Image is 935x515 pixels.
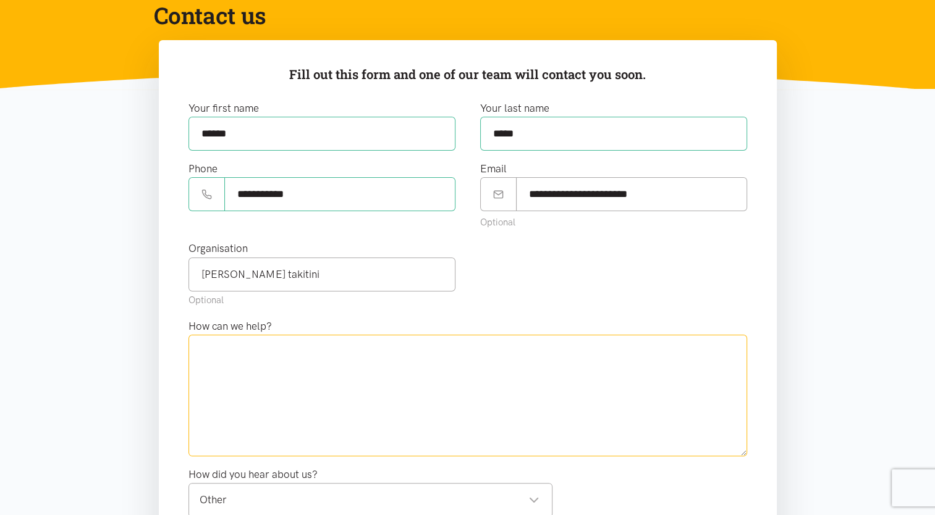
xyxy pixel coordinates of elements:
[224,177,455,211] input: Phone number
[179,65,757,85] p: Fill out this form and one of our team will contact you soon.
[188,318,272,335] label: How can we help?
[188,100,259,117] label: Your first name
[480,217,515,228] small: Optional
[188,295,224,306] small: Optional
[480,161,507,177] label: Email
[188,240,248,257] label: Organisation
[188,466,318,483] label: How did you hear about us?
[516,177,747,211] input: Email
[480,100,549,117] label: Your last name
[188,161,218,177] label: Phone
[200,492,539,508] div: Other
[154,1,762,30] h1: Contact us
